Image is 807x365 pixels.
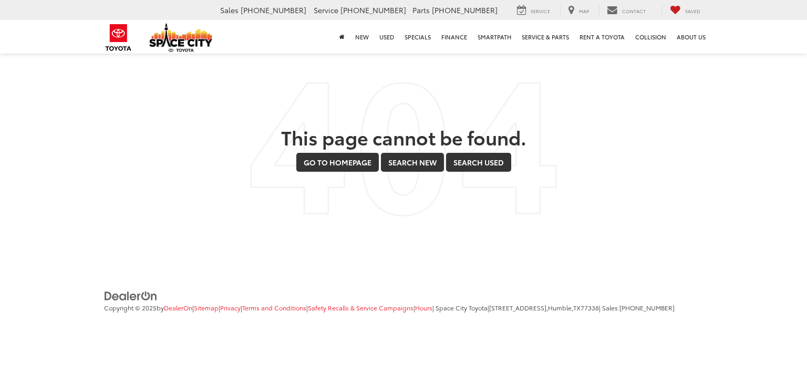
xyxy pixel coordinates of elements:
span: TX [573,303,581,312]
a: Map [560,5,597,16]
span: [STREET_ADDRESS], [489,303,548,312]
a: New [350,20,374,54]
span: [PHONE_NUMBER] [432,5,498,15]
a: Service [509,5,558,16]
span: Contact [622,7,646,14]
a: Service & Parts [516,20,574,54]
a: Terms and Conditions [242,303,306,312]
span: [PHONE_NUMBER] [241,5,306,15]
span: | [413,303,432,312]
a: Specials [399,20,436,54]
span: | [241,303,306,312]
a: DealerOn Home Page [164,303,192,312]
a: About Us [671,20,711,54]
h2: This page cannot be found. [104,127,703,148]
a: Search Used [446,153,511,172]
span: 77338 [581,303,599,312]
a: SmartPath [472,20,516,54]
a: Home [334,20,350,54]
span: [PHONE_NUMBER] [619,303,675,312]
img: Space City Toyota [149,23,212,52]
span: | Space City Toyota [432,303,488,312]
a: Contact [599,5,654,16]
span: | [488,303,599,312]
a: Used [374,20,399,54]
span: Map [579,7,589,14]
a: Finance [436,20,472,54]
span: Service [531,7,550,14]
span: | [192,303,219,312]
a: My Saved Vehicles [662,5,708,16]
span: Service [314,5,338,15]
span: | [306,303,413,312]
span: Humble, [548,303,573,312]
a: Collision [630,20,671,54]
span: Parts [412,5,430,15]
span: by [157,303,192,312]
a: Go to Homepage [296,153,379,172]
span: [PHONE_NUMBER] [340,5,406,15]
span: Saved [685,7,700,14]
a: Search New [381,153,444,172]
a: Sitemap [194,303,219,312]
span: | [219,303,241,312]
a: DealerOn [104,290,158,300]
span: Sales [220,5,239,15]
a: Hours [415,303,432,312]
span: | Sales: [599,303,675,312]
a: Privacy [220,303,241,312]
a: Rent a Toyota [574,20,630,54]
span: Copyright © 2025 [104,303,157,312]
img: Toyota [99,20,138,55]
a: Safety Recalls & Service Campaigns, Opens in a new tab [308,303,413,312]
img: DealerOn [104,290,158,302]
